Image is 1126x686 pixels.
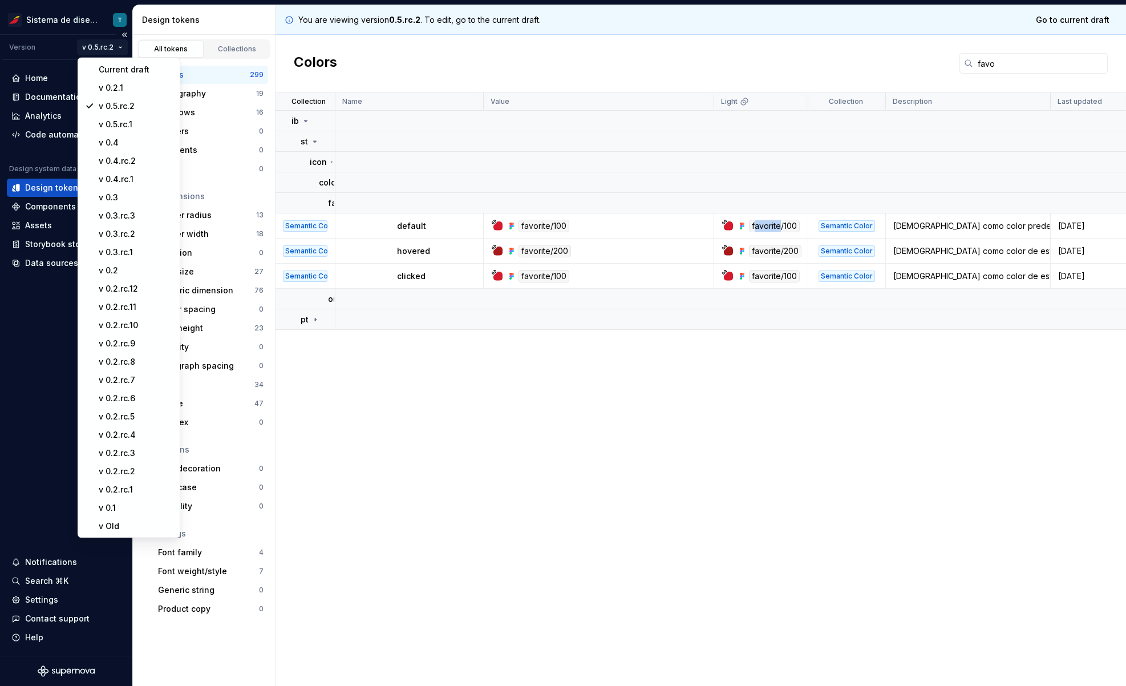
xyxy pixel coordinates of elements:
div: v 0.2.rc.8 [99,356,173,368]
div: v 0.2.rc.4 [99,429,173,441]
div: v 0.4.rc.1 [99,173,173,185]
div: v 0.1 [99,502,173,514]
div: v 0.2 [99,265,173,276]
div: v 0.4 [99,137,173,148]
div: v 0.3.rc.3 [99,210,173,221]
div: v 0.2.rc.2 [99,466,173,477]
div: Current draft [99,64,173,75]
div: v 0.2.1 [99,82,173,94]
div: v 0.3 [99,192,173,203]
div: v 0.5.rc.1 [99,119,173,130]
div: v 0.4.rc.2 [99,155,173,167]
div: v 0.2.rc.10 [99,320,173,331]
div: v 0.2.rc.9 [99,338,173,349]
div: v 0.2.rc.12 [99,283,173,294]
div: v 0.2.rc.11 [99,301,173,313]
div: v 0.3.rc.1 [99,247,173,258]
div: v 0.2.rc.5 [99,411,173,422]
div: v 0.3.rc.2 [99,228,173,240]
div: v 0.2.rc.1 [99,484,173,495]
div: v 0.2.rc.7 [99,374,173,386]
div: v 0.2.rc.3 [99,447,173,459]
div: v Old [99,520,173,532]
div: v 0.5.rc.2 [99,100,173,112]
div: v 0.2.rc.6 [99,393,173,404]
